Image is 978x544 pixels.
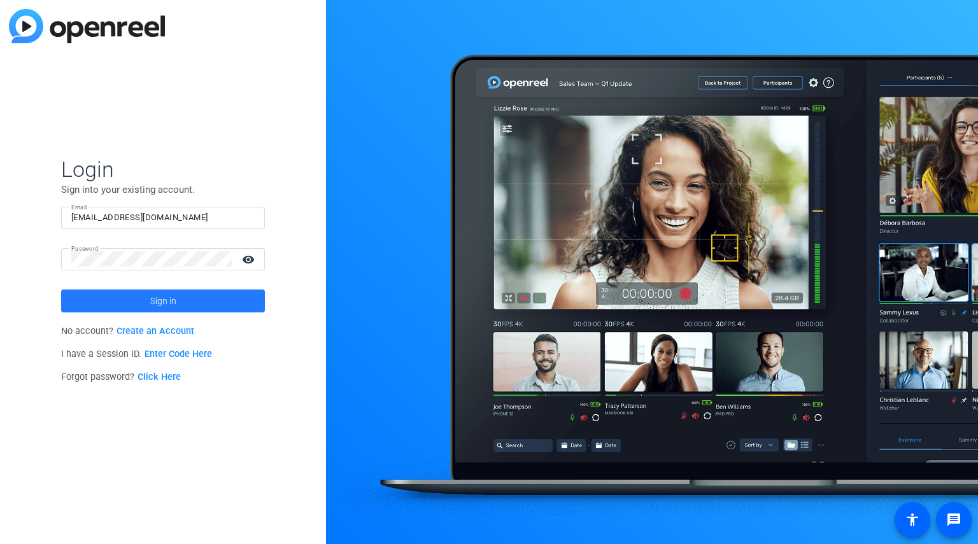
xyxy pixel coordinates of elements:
span: Login [61,156,265,183]
input: Enter Email Address [71,210,255,225]
mat-icon: accessibility [905,512,920,527]
button: Sign in [61,289,265,312]
a: Click Here [138,372,181,382]
a: Enter Code Here [145,349,212,359]
mat-icon: message [946,512,961,527]
span: Forgot password? [61,372,181,382]
span: Sign in [150,285,176,317]
a: Create an Account [117,326,194,337]
span: I have a Session ID. [61,349,212,359]
mat-label: Password [71,245,99,252]
span: No account? [61,326,194,337]
mat-icon: visibility [234,250,265,269]
img: blue-gradient.svg [9,9,165,43]
mat-label: Email [71,204,87,211]
p: Sign into your existing account. [61,183,265,197]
